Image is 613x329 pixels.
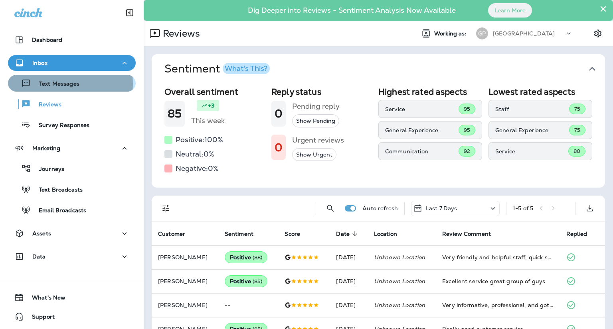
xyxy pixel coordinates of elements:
[31,122,89,129] p: Survey Responses
[225,231,253,237] span: Sentiment
[8,55,136,71] button: Inbox
[223,63,270,74] button: What's This?
[158,254,212,260] p: [PERSON_NAME]
[582,200,598,216] button: Export as CSV
[8,249,136,264] button: Data
[225,65,267,72] div: What's This?
[164,87,265,97] h2: Overall sentiment
[158,200,174,216] button: Filters
[253,278,263,285] span: ( 85 )
[158,54,611,84] button: SentimentWhat's This?
[271,87,372,97] h2: Reply status
[275,141,283,154] h1: 0
[566,230,597,237] span: Replied
[8,225,136,241] button: Assets
[574,106,580,112] span: 75
[158,230,196,237] span: Customer
[464,106,470,112] span: 95
[164,62,270,76] h1: Sentiment
[385,106,459,112] p: Service
[330,245,368,269] td: [DATE]
[599,2,607,15] button: Close
[442,301,554,309] div: Very informative, professional, and got the job done.
[426,205,457,211] p: Last 7 Days
[168,107,182,120] h1: 85
[374,302,425,309] em: Unknown Location
[336,230,360,237] span: Date
[573,148,580,155] span: 80
[119,5,141,21] button: Collapse Sidebar
[225,230,264,237] span: Sentiment
[434,30,468,37] span: Working as:
[158,278,212,284] p: [PERSON_NAME]
[8,75,136,92] button: Text Messages
[31,186,83,194] p: Text Broadcasts
[374,230,407,237] span: Location
[374,254,425,261] em: Unknown Location
[374,278,425,285] em: Unknown Location
[442,277,554,285] div: Excellent service great group of guys
[464,148,470,155] span: 92
[513,205,533,211] div: 1 - 5 of 5
[8,202,136,218] button: Email Broadcasts
[292,114,339,127] button: Show Pending
[488,87,592,97] h2: Lowest rated aspects
[292,100,340,113] h5: Pending reply
[566,231,587,237] span: Replied
[442,231,491,237] span: Review Comment
[31,101,61,109] p: Reviews
[330,293,368,317] td: [DATE]
[464,127,470,133] span: 95
[32,60,47,66] p: Inbox
[158,302,212,308] p: [PERSON_NAME]
[8,96,136,112] button: Reviews
[8,160,136,177] button: Journeys
[225,251,268,263] div: Positive
[442,253,554,261] div: Very friendly and helpful staff, quick service. Definitely will go back when needed.
[442,230,501,237] span: Review Comment
[176,162,219,175] h5: Negative: 0 %
[191,114,225,127] h5: This week
[8,309,136,325] button: Support
[292,134,344,147] h5: Urgent reviews
[285,230,310,237] span: Score
[330,269,368,293] td: [DATE]
[152,84,605,188] div: SentimentWhat's This?
[225,9,479,12] p: Dig Deeper into Reviews - Sentiment Analysis Now Available
[385,127,459,133] p: General Experience
[160,27,200,39] p: Reviews
[8,290,136,305] button: What's New
[574,127,580,133] span: 75
[495,148,568,155] p: Service
[275,107,283,120] h1: 0
[32,230,51,237] p: Assets
[225,275,268,287] div: Positive
[24,313,55,323] span: Support
[488,3,532,18] button: Learn More
[8,116,136,133] button: Survey Responses
[208,102,214,110] p: +3
[24,294,65,304] span: What's New
[8,32,136,48] button: Dashboard
[253,254,263,261] span: ( 88 )
[8,140,136,156] button: Marketing
[285,231,300,237] span: Score
[31,207,86,215] p: Email Broadcasts
[476,27,488,39] div: GP
[8,181,136,198] button: Text Broadcasts
[292,148,336,161] button: Show Urgent
[362,205,398,211] p: Auto refresh
[32,37,62,43] p: Dashboard
[374,231,397,237] span: Location
[31,166,64,173] p: Journeys
[495,127,569,133] p: General Experience
[31,80,79,88] p: Text Messages
[495,106,569,112] p: Staff
[378,87,482,97] h2: Highest rated aspects
[322,200,338,216] button: Search Reviews
[176,133,223,146] h5: Positive: 100 %
[493,30,555,37] p: [GEOGRAPHIC_DATA]
[32,253,46,260] p: Data
[218,293,279,317] td: --
[385,148,459,155] p: Communication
